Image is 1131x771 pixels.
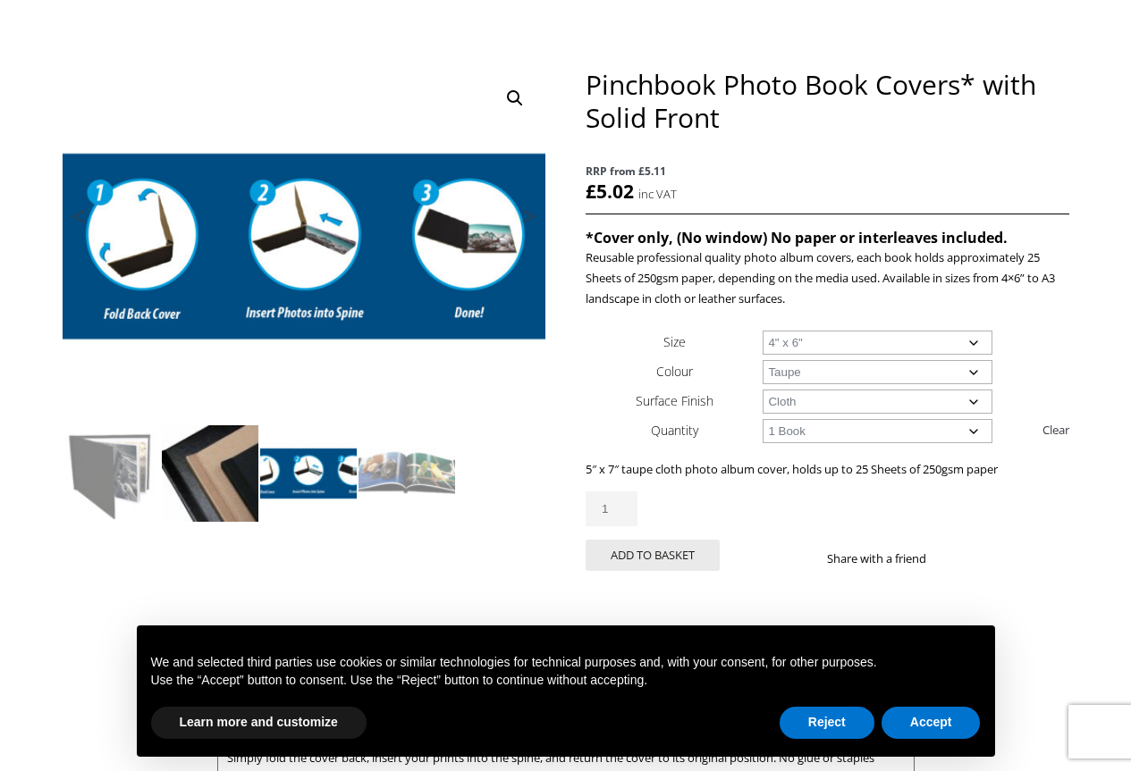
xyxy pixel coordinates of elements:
[162,425,258,522] img: Pinchbook Photo Book Covers* with Solid Front - Image 2
[882,707,981,739] button: Accept
[991,551,1005,566] img: email sharing button
[651,422,698,439] label: Quantity
[162,524,258,620] img: Pinchbook Photo Book Covers* with Solid Front - Image 6
[948,551,962,566] img: facebook sharing button
[499,82,531,114] a: View full-screen image gallery
[260,524,357,620] img: Pinchbook Photo Book Covers* with Solid Front - Image 7
[827,549,948,569] p: Share with a friend
[586,491,637,526] input: Product quantity
[656,363,693,380] label: Colour
[586,247,1068,309] p: Reusable professional quality photo album covers, each book holds approximately 25 Sheets of 250g...
[586,68,1068,134] h1: Pinchbook Photo Book Covers* with Solid Front
[636,392,713,409] label: Surface Finish
[63,425,160,522] img: Pinchbook Photo Book Covers* with Solid Front
[586,459,1068,480] p: 5″ x 7″ taupe cloth photo album cover, holds up to 25 Sheets of 250gsm paper
[586,179,596,204] span: £
[63,524,160,620] img: Pinchbook Photo Book Covers* with Solid Front - Image 5
[663,333,686,350] label: Size
[586,179,634,204] bdi: 5.02
[586,161,1068,181] span: RRP from £5.11
[1042,415,1069,444] a: Clear options
[151,707,367,739] button: Learn more and customize
[260,425,357,522] img: Pinchbook Photo Book Covers* with Solid Front - Image 3
[969,551,983,566] img: twitter sharing button
[359,524,455,620] img: Pinchbook Photo Book Covers* with Solid Front - Image 8
[586,228,1068,247] h4: *Cover only, (No window) No paper or interleaves included.
[780,707,874,739] button: Reject
[359,425,455,522] img: Pinchbook Photo Book Covers* with Solid Front - Image 4
[586,540,720,571] button: Add to basket
[151,654,981,672] p: We and selected third parties use cookies or similar technologies for technical purposes and, wit...
[151,672,981,690] p: Use the “Accept” button to consent. Use the “Reject” button to continue without accepting.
